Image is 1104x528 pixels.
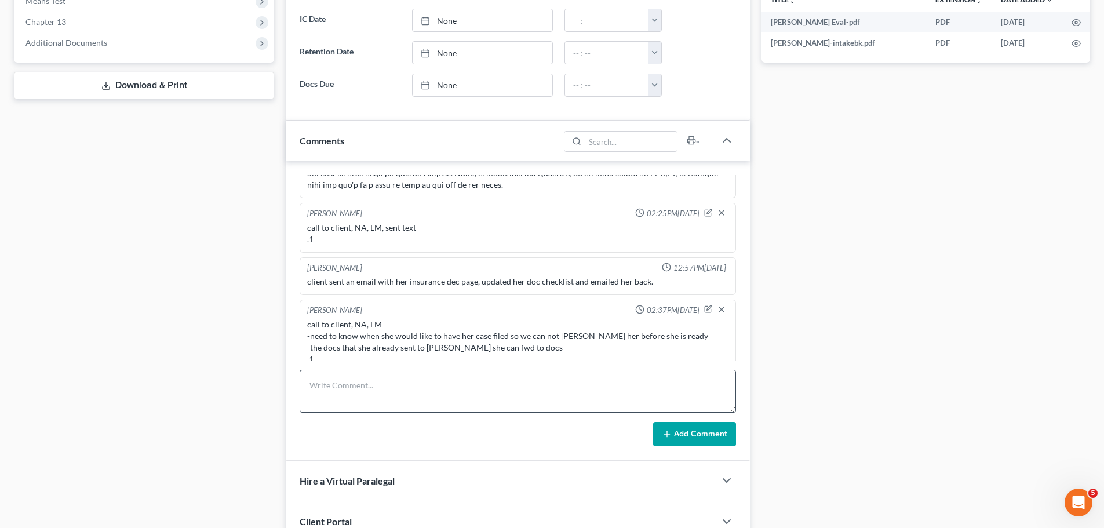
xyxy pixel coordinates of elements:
[926,12,992,32] td: PDF
[585,132,677,151] input: Search...
[647,305,699,316] span: 02:37PM[DATE]
[307,319,728,365] div: call to client, NA, LM -need to know when she would like to have her case filed so we can not [PE...
[14,72,274,99] a: Download & Print
[1088,489,1098,498] span: 5
[673,263,726,274] span: 12:57PM[DATE]
[1065,489,1092,516] iframe: Intercom live chat
[300,475,395,486] span: Hire a Virtual Paralegal
[992,32,1062,53] td: [DATE]
[307,222,728,245] div: call to client, NA, LM, sent text .1
[413,9,552,31] a: None
[307,305,362,316] div: [PERSON_NAME]
[413,42,552,64] a: None
[294,41,406,64] label: Retention Date
[761,12,926,32] td: [PERSON_NAME] Eval-pdf
[25,38,107,48] span: Additional Documents
[653,422,736,446] button: Add Comment
[300,135,344,146] span: Comments
[25,17,66,27] span: Chapter 13
[413,74,552,96] a: None
[926,32,992,53] td: PDF
[992,12,1062,32] td: [DATE]
[565,9,648,31] input: -- : --
[294,9,406,32] label: IC Date
[565,42,648,64] input: -- : --
[565,74,648,96] input: -- : --
[300,516,352,527] span: Client Portal
[307,263,362,274] div: [PERSON_NAME]
[307,208,362,220] div: [PERSON_NAME]
[647,208,699,219] span: 02:25PM[DATE]
[307,276,728,287] div: client sent an email with her insurance dec page, updated her doc checklist and emailed her back.
[761,32,926,53] td: [PERSON_NAME]-intakebk.pdf
[294,74,406,97] label: Docs Due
